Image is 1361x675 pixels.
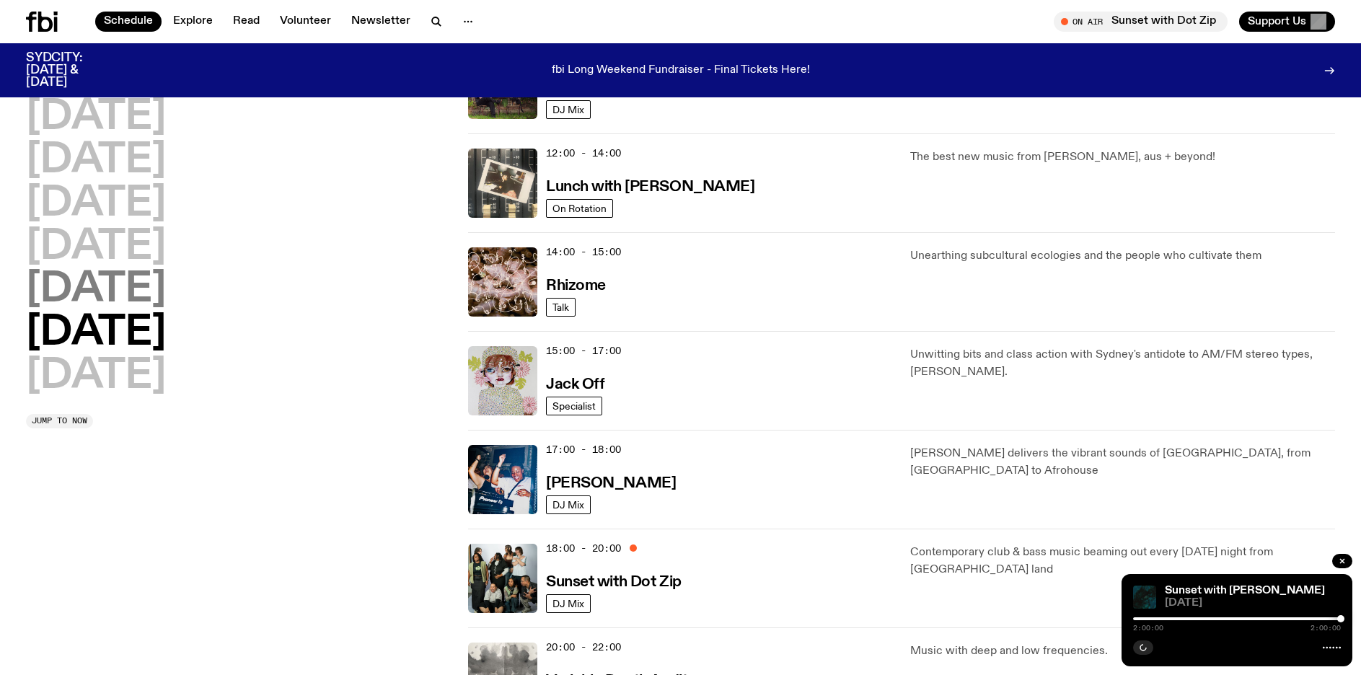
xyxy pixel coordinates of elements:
[1133,625,1163,632] span: 2:00:00
[546,177,754,195] a: Lunch with [PERSON_NAME]
[26,227,166,268] button: [DATE]
[271,12,340,32] a: Volunteer
[546,542,621,555] span: 18:00 - 20:00
[546,374,604,392] a: Jack Off
[910,149,1335,166] p: The best new music from [PERSON_NAME], aus + beyond!
[95,12,162,32] a: Schedule
[32,417,87,425] span: Jump to now
[552,105,584,115] span: DJ Mix
[910,247,1335,265] p: Unearthing subcultural ecologies and the people who cultivate them
[546,146,621,160] span: 12:00 - 14:00
[26,141,166,181] button: [DATE]
[468,149,537,218] img: A polaroid of Ella Avni in the studio on top of the mixer which is also located in the studio.
[546,377,604,392] h3: Jack Off
[910,445,1335,480] p: [PERSON_NAME] delivers the vibrant sounds of [GEOGRAPHIC_DATA], from [GEOGRAPHIC_DATA] to Afrohouse
[26,184,166,224] button: [DATE]
[552,203,607,214] span: On Rotation
[26,52,118,89] h3: SYDCITY: [DATE] & [DATE]
[546,180,754,195] h3: Lunch with [PERSON_NAME]
[546,443,621,456] span: 17:00 - 18:00
[546,397,602,415] a: Specialist
[546,100,591,119] a: DJ Mix
[224,12,268,32] a: Read
[910,643,1335,660] p: Music with deep and low frequencies.
[546,594,591,613] a: DJ Mix
[546,199,613,218] a: On Rotation
[546,572,682,590] a: Sunset with Dot Zip
[910,544,1335,578] p: Contemporary club & bass music beaming out every [DATE] night from [GEOGRAPHIC_DATA] land
[1165,598,1341,609] span: [DATE]
[1239,12,1335,32] button: Support Us
[546,344,621,358] span: 15:00 - 17:00
[552,302,569,313] span: Talk
[910,346,1335,381] p: Unwitting bits and class action with Sydney's antidote to AM/FM stereo types, [PERSON_NAME].
[546,298,576,317] a: Talk
[1311,625,1341,632] span: 2:00:00
[546,245,621,259] span: 14:00 - 15:00
[26,270,166,310] button: [DATE]
[26,414,93,428] button: Jump to now
[552,500,584,511] span: DJ Mix
[1054,12,1228,32] button: On AirSunset with Dot Zip
[26,313,166,353] button: [DATE]
[546,640,621,654] span: 20:00 - 22:00
[546,278,606,294] h3: Rhizome
[546,473,676,491] a: [PERSON_NAME]
[26,97,166,138] button: [DATE]
[546,275,606,294] a: Rhizome
[552,64,810,77] p: fbi Long Weekend Fundraiser - Final Tickets Here!
[552,401,596,412] span: Specialist
[1165,585,1325,596] a: Sunset with [PERSON_NAME]
[1248,15,1306,28] span: Support Us
[26,356,166,397] button: [DATE]
[164,12,221,32] a: Explore
[552,599,584,609] span: DJ Mix
[468,346,537,415] img: a dotty lady cuddling her cat amongst flowers
[468,247,537,317] img: A close up picture of a bunch of ginger roots. Yellow squiggles with arrows, hearts and dots are ...
[546,476,676,491] h3: [PERSON_NAME]
[343,12,419,32] a: Newsletter
[546,495,591,514] a: DJ Mix
[546,575,682,590] h3: Sunset with Dot Zip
